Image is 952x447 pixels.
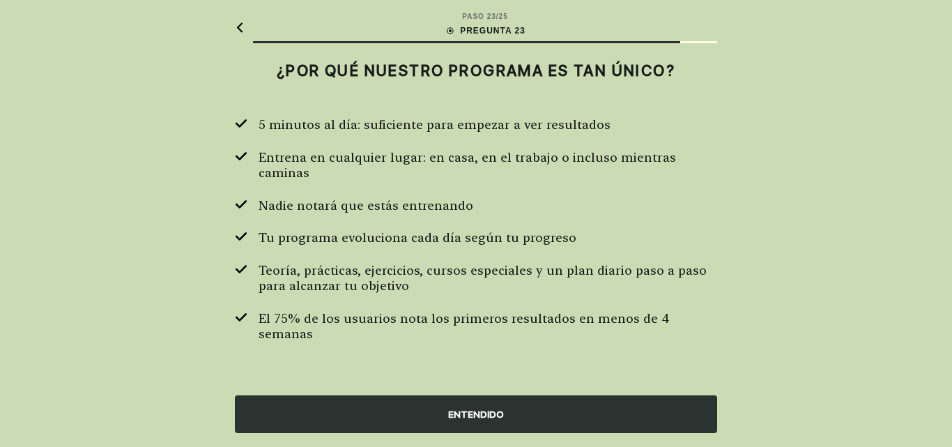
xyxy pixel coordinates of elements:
[259,150,717,181] span: Entrena en cualquier lugar: en casa, en el trabajo o incluso mientras caminas
[259,198,473,214] span: Nadie notará que estás entrenando
[235,395,717,433] div: ENTENDIDO
[259,311,717,342] span: El 75% de los usuarios nota los primeros resultados en menos de 4 semanas
[259,230,576,246] span: Tu programa evoluciona cada día según tu progreso
[259,117,611,133] span: 5 minutos al día: suficiente para empezar a ver resultados
[259,263,717,294] span: Teoría, prácticas, ejercicios, cursos especiales y un plan diario paso a paso para alcanzar tu ob...
[235,61,717,79] h2: ¿POR QUÉ NUESTRO PROGRAMA ES TAN ÚNICO?
[445,24,525,37] div: PREGUNTA 23
[462,11,507,22] div: PASO 23 / 25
